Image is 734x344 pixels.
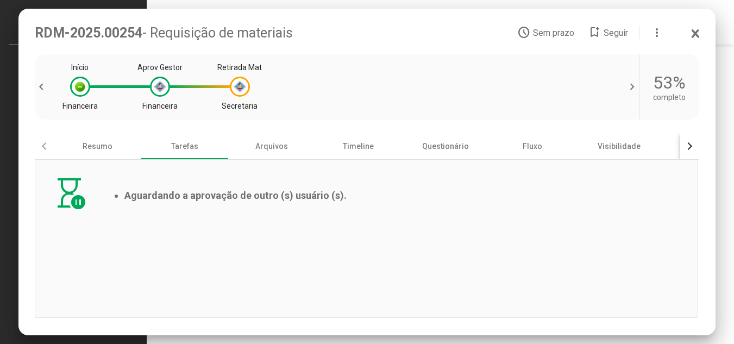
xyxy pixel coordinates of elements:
[71,63,89,72] div: Início
[623,80,639,93] span: chevron_right
[52,176,86,211] mat-icon: hourglass_pause
[137,63,183,72] div: Aprov Gestor
[315,133,402,159] div: Timeline
[54,133,141,159] div: Resumo
[653,93,686,102] div: completo
[533,28,574,38] span: Sem prazo
[653,72,686,93] div: 53%
[576,133,663,159] div: Visibilidade
[222,102,258,110] div: Secretaria
[141,133,228,159] div: Tarefas
[489,133,576,159] div: Fluxo
[62,102,98,110] div: Financeira
[142,102,178,110] div: Financeira
[650,26,663,39] mat-icon: more_vert
[124,190,347,201] li: Aguardando a aprovação de outro (s) usuário (s).
[9,318,137,327] span: Production - v01.59.10
[604,28,628,38] span: Seguir
[217,63,262,72] div: Retirada Mat
[588,26,601,39] mat-icon: bookmark_add
[228,133,315,159] div: Arquivos
[402,133,489,159] div: Questionário
[142,25,293,41] span: - Requisição de materiais
[35,80,51,93] span: chevron_left
[517,26,530,39] mat-icon: access_time
[35,25,517,41] div: RDM-2025.00254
